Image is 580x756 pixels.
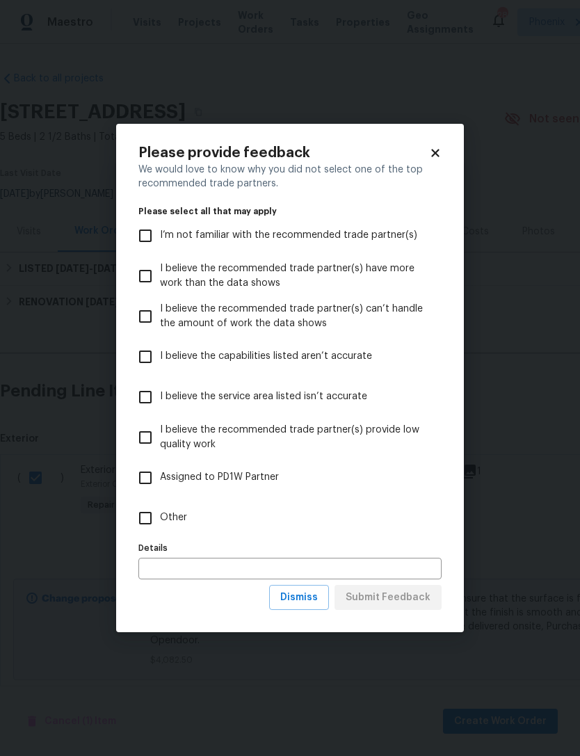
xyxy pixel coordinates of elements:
span: Dismiss [280,589,318,606]
span: I believe the service area listed isn’t accurate [160,389,367,404]
span: Other [160,510,187,525]
span: Assigned to PD1W Partner [160,470,279,485]
legend: Please select all that may apply [138,207,442,216]
span: I believe the recommended trade partner(s) provide low quality work [160,423,430,452]
h2: Please provide feedback [138,146,429,160]
span: I believe the capabilities listed aren’t accurate [160,349,372,364]
span: I believe the recommended trade partner(s) can’t handle the amount of work the data shows [160,302,430,331]
span: I’m not familiar with the recommended trade partner(s) [160,228,417,243]
button: Dismiss [269,585,329,611]
div: We would love to know why you did not select one of the top recommended trade partners. [138,163,442,191]
span: I believe the recommended trade partner(s) have more work than the data shows [160,262,430,291]
label: Details [138,544,442,552]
